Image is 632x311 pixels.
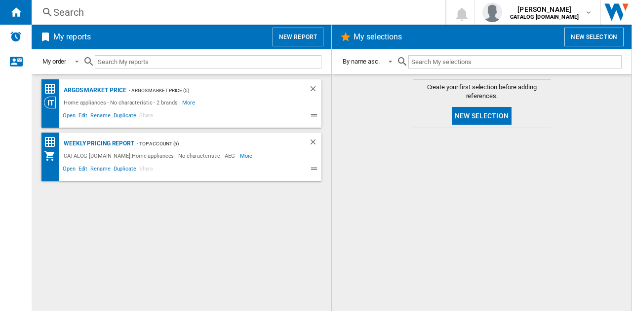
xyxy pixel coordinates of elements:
[482,2,502,22] img: profile.jpg
[309,84,321,97] div: Delete
[352,28,404,46] h2: My selections
[134,138,289,150] div: - Top Account (5)
[61,150,240,162] div: CATALOG [DOMAIN_NAME]:Home appliances - No characteristic - AEG
[112,111,138,123] span: Duplicate
[61,111,77,123] span: Open
[182,97,197,108] span: More
[44,136,61,148] div: Price Matrix
[112,164,138,176] span: Duplicate
[44,97,61,108] div: Category View
[273,28,323,46] button: New report
[413,83,551,101] span: Create your first selection before adding references.
[564,28,624,46] button: New selection
[126,84,289,97] div: - Argos Market price (5)
[138,111,155,123] span: Share
[452,107,512,125] button: New selection
[61,84,126,97] div: Argos Market Price
[95,55,321,69] input: Search My reports
[240,150,254,162] span: More
[408,55,622,69] input: Search My selections
[42,58,66,65] div: My order
[343,58,380,65] div: By name asc.
[10,31,22,42] img: alerts-logo.svg
[77,111,89,123] span: Edit
[44,83,61,95] div: Price Matrix
[89,111,112,123] span: Rename
[61,97,182,108] div: Home appliances - No characteristic - 2 brands
[510,4,579,14] span: [PERSON_NAME]
[51,28,93,46] h2: My reports
[61,164,77,176] span: Open
[77,164,89,176] span: Edit
[61,138,134,150] div: Weekly Pricing report
[138,164,155,176] span: Share
[309,138,321,150] div: Delete
[510,14,579,20] b: CATALOG [DOMAIN_NAME]
[89,164,112,176] span: Rename
[44,150,61,162] div: My Assortment
[53,5,420,19] div: Search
